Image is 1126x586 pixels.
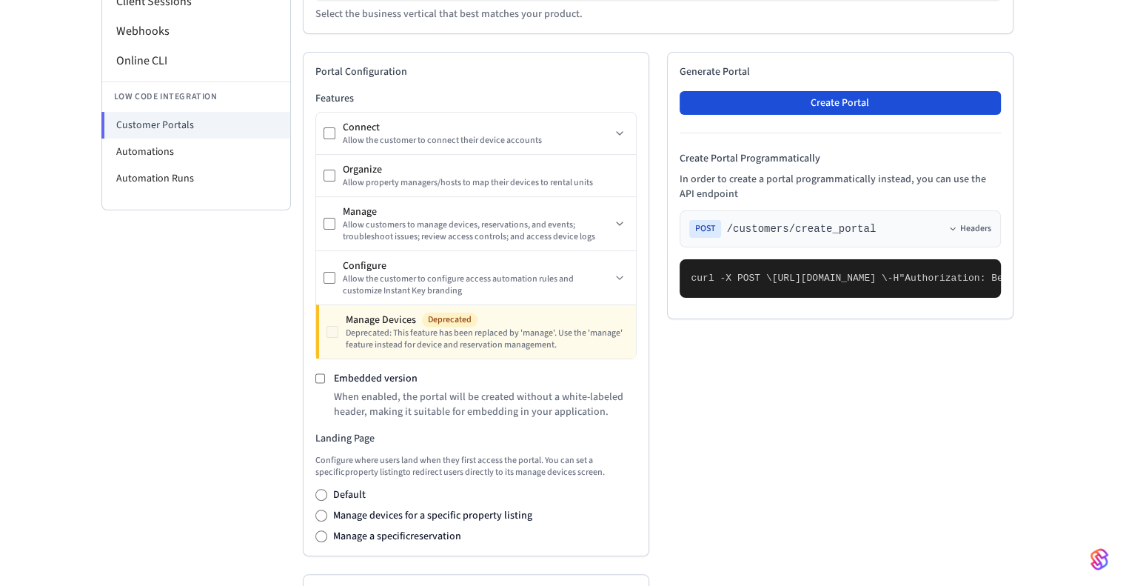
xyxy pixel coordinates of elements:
span: /customers/create_portal [727,222,877,236]
h3: Features [315,91,637,106]
h4: Create Portal Programmatically [680,151,1001,166]
li: Customer Portals [101,112,290,139]
div: Allow customers to manage devices, reservations, and events; troubleshoot issues; review access c... [343,219,611,243]
div: Deprecated: This feature has been replaced by 'manage'. Use the 'manage' feature instead for devi... [346,327,629,351]
label: Manage a specific reservation [333,529,461,544]
p: When enabled, the portal will be created without a white-labeled header, making it suitable for e... [334,390,637,419]
span: -H [888,273,899,284]
p: In order to create a portal programmatically instead, you can use the API endpoint [680,172,1001,202]
div: Organize [343,162,629,177]
span: POST [689,220,721,238]
label: Default [333,487,366,502]
li: Automation Runs [102,165,290,192]
p: Select the business vertical that best matches your product. [315,7,1001,21]
span: Deprecated [422,313,477,327]
span: curl -X POST \ [691,273,772,284]
h3: Landing Page [315,431,637,446]
li: Webhooks [102,16,290,46]
li: Low Code Integration [102,81,290,112]
div: Allow the customer to configure access automation rules and customize Instant Key branding [343,273,611,297]
label: Embedded version [334,371,418,386]
div: Allow the customer to connect their device accounts [343,135,611,147]
button: Headers [948,223,991,235]
span: [URL][DOMAIN_NAME] \ [772,273,888,284]
div: Manage Devices [346,313,629,327]
label: Manage devices for a specific property listing [333,508,532,523]
h2: Portal Configuration [315,64,637,79]
div: Manage [343,204,611,219]
li: Online CLI [102,46,290,76]
img: SeamLogoGradient.69752ec5.svg [1090,547,1108,571]
div: Allow property managers/hosts to map their devices to rental units [343,177,629,189]
li: Automations [102,139,290,165]
h2: Generate Portal [680,64,1001,79]
p: Configure where users land when they first access the portal. You can set a specific property lis... [315,455,637,479]
div: Connect [343,120,611,135]
button: Create Portal [680,91,1001,115]
div: Configure [343,259,611,273]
